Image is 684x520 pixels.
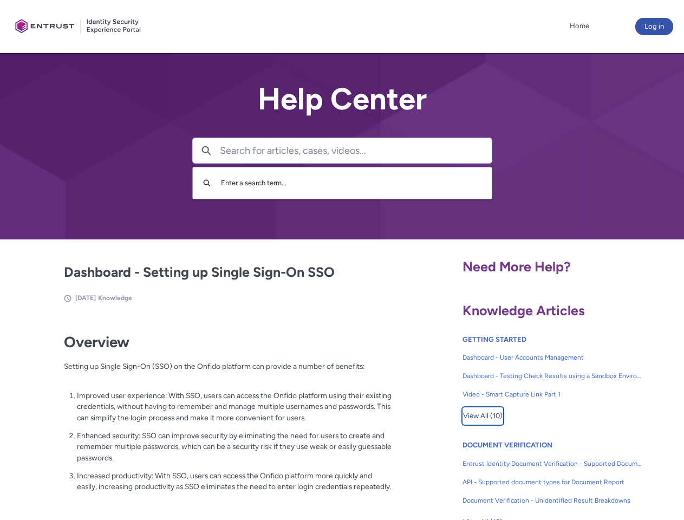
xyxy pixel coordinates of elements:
a: Dashboard - User Accounts Management [462,348,642,367]
span: Need More Help? [462,258,571,275]
span: Dashboard - Testing Check Results using a Sandbox Environment [462,371,642,381]
span: Knowledge Articles [462,302,585,318]
span: API - Supported document types for Document Report [462,477,642,487]
input: Search for articles, cases, videos... [220,138,492,163]
h2: Help Center [192,82,492,116]
a: Video - Smart Capture Link Part 1 [462,385,642,404]
button: View All (10) [462,407,503,425]
h2: Dashboard - Setting up Single Sign-On SSO [64,262,392,283]
p: Improved user experience: With SSO, users can access the Onfido platform using their existing cre... [77,390,392,424]
span: Dashboard - User Accounts Management [462,353,642,362]
p: Increased productivity: With SSO, users can access the Onfido platform more quickly and easily, i... [77,470,392,492]
span: Video - Smart Capture Link Part 1 [462,389,642,399]
button: Search [198,173,216,193]
a: Home [567,18,592,34]
a: GETTING STARTED [462,335,526,343]
strong: Overview [64,333,129,351]
a: Entrust Identity Document Verification - Supported Document type and size [462,454,642,473]
a: DOCUMENT VERIFICATION [462,441,552,449]
p: Enhanced security: SSO can improve security by eliminating the need for users to create and remem... [77,430,392,464]
a: API - Supported document types for Document Report [462,473,642,491]
a: Dashboard - Testing Check Results using a Sandbox Environment [462,367,642,385]
span: [DATE] [75,294,96,302]
li: Knowledge [98,293,132,303]
span: Document Verification - Unidentified Result Breakdowns [462,496,642,505]
p: Setting up Single Sign-On (SSO) on the Onfido platform can provide a number of benefits: [64,361,392,383]
button: Search [193,138,220,163]
a: Document Verification - Unidentified Result Breakdowns [462,491,642,510]
span: View All (10) [463,408,503,424]
button: Log in [635,18,673,35]
span: Enter a search term... [221,179,286,187]
span: Entrust Identity Document Verification - Supported Document type and size [462,459,642,469]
